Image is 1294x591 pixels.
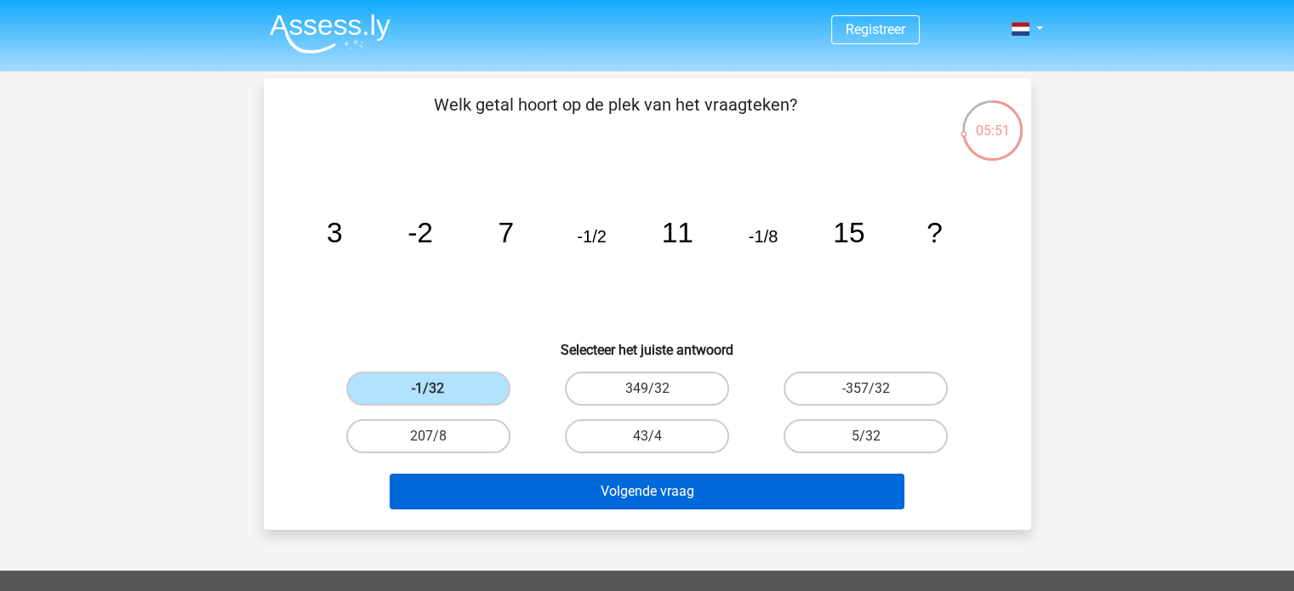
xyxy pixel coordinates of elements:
[565,419,729,453] label: 43/4
[661,217,693,248] tspan: 11
[565,372,729,406] label: 349/32
[833,217,864,248] tspan: 15
[961,99,1024,141] div: 05:51
[390,474,904,509] button: Volgende vraag
[498,217,514,248] tspan: 7
[408,217,433,248] tspan: -2
[748,227,778,246] tspan: -1/8
[784,372,948,406] label: -357/32
[270,14,390,54] img: Assessly
[346,419,510,453] label: 207/8
[346,372,510,406] label: -1/32
[577,227,607,246] tspan: -1/2
[291,328,1004,358] h6: Selecteer het juiste antwoord
[846,21,905,37] a: Registreer
[291,92,940,143] p: Welk getal hoort op de plek van het vraagteken?
[326,217,342,248] tspan: 3
[926,217,943,248] tspan: ?
[784,419,948,453] label: 5/32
